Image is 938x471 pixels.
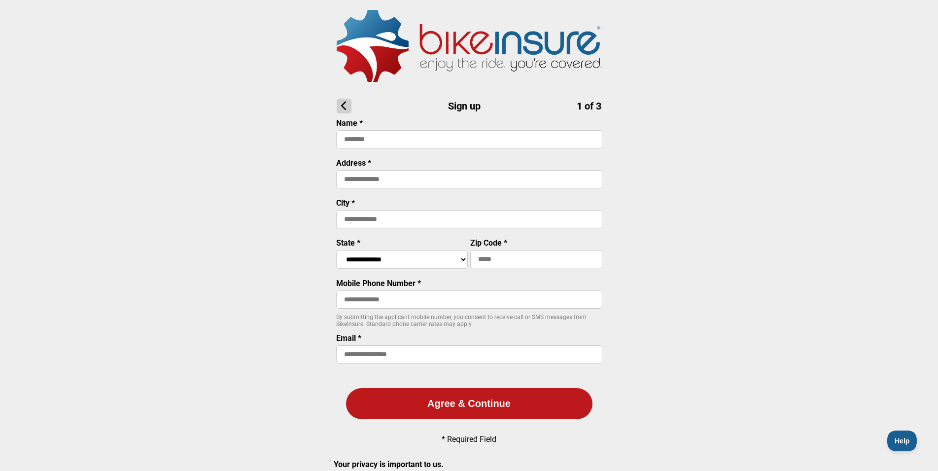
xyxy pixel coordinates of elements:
strong: Your privacy is important to us. [334,460,444,469]
label: Address * [336,158,371,168]
iframe: Toggle Customer Support [887,431,918,451]
label: Mobile Phone Number * [336,279,421,288]
label: Name * [336,118,363,128]
label: City * [336,198,355,208]
button: Agree & Continue [346,388,592,419]
label: State * [336,238,360,248]
p: By submitting the applicant mobile number, you consent to receive call or SMS messages from BikeI... [336,314,602,327]
p: * Required Field [442,435,496,444]
span: 1 of 3 [577,100,601,112]
h1: Sign up [337,99,601,113]
label: Zip Code * [470,238,507,248]
label: Email * [336,333,361,343]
